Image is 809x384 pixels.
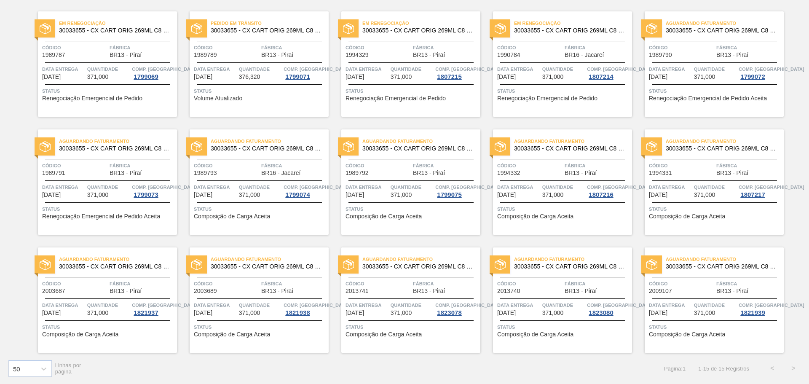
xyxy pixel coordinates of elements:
span: Aguardando Faturamento [362,255,480,263]
span: Código [42,279,107,288]
span: 371,000 [87,74,109,80]
span: Fábrica [110,43,175,52]
span: Fábrica [413,161,478,170]
span: 30033655 - CX CART ORIG 269ML C8 429 WR 276G [362,145,474,152]
span: Quantidade [694,65,737,73]
span: BR13 - Piraí [716,170,748,176]
span: Data entrega [346,183,388,191]
a: statusAguardando Faturamento30033655 - CX CART ORIG 269ML C8 429 WR 276GCódigo1989792FábricaBR13 ... [329,129,480,235]
span: Data entrega [649,183,692,191]
span: Data entrega [42,301,85,309]
span: Data entrega [497,183,540,191]
span: Em renegociação [514,19,632,27]
span: BR13 - Piraí [565,170,597,176]
span: Aguardando Faturamento [59,137,177,145]
a: statusAguardando Faturamento30033655 - CX CART ORIG 269ML C8 429 WR 276GCódigo2013740FábricaBR13 ... [480,247,632,353]
span: Status [649,87,782,95]
span: Comp. Carga [739,65,804,73]
span: Composição de Carga Aceita [497,213,573,220]
span: Fábrica [413,43,478,52]
span: Data entrega [42,65,85,73]
span: Data entrega [194,65,237,73]
div: 1799069 [132,73,160,80]
span: 1989787 [42,52,65,58]
span: Data entrega [42,183,85,191]
span: 30033655 - CX CART ORIG 269ML C8 429 WR 276G [362,263,474,270]
span: 371,000 [239,310,260,316]
span: Renegociação Emergencial de Pedido Aceita [42,213,160,220]
span: Data entrega [194,301,237,309]
span: Fábrica [716,161,782,170]
span: Comp. Carga [132,183,197,191]
div: 1799072 [739,73,766,80]
span: Código [42,161,107,170]
span: 30033655 - CX CART ORIG 269ML C8 429 WR 276G [211,27,322,34]
span: Status [194,87,327,95]
span: Data entrega [346,301,388,309]
div: 1799074 [284,191,311,198]
span: Composição de Carga Aceita [497,331,573,338]
span: Quantidade [239,183,282,191]
span: Status [42,323,175,331]
span: Status [194,205,327,213]
span: Quantidade [87,65,130,73]
div: 1807214 [587,73,615,80]
span: Status [649,323,782,331]
span: Comp. Carga [435,183,501,191]
span: Código [194,43,259,52]
img: status [343,259,354,270]
a: Comp. [GEOGRAPHIC_DATA]1823080 [587,301,630,316]
span: Fábrica [110,279,175,288]
span: 2013740 [497,288,520,294]
a: Comp. [GEOGRAPHIC_DATA]1799069 [132,65,175,80]
a: statusAguardando Faturamento30033655 - CX CART ORIG 269ML C8 429 WR 276GCódigo2009107FábricaBR13 ... [632,247,784,353]
img: status [343,23,354,34]
a: statusEm renegociação30033655 - CX CART ORIG 269ML C8 429 WR 276GCódigo1990784FábricaBR16 - Jacar... [480,11,632,117]
span: Comp. Carga [739,183,804,191]
span: 1994332 [497,170,520,176]
span: Status [42,205,175,213]
span: 30033655 - CX CART ORIG 269ML C8 429 WR 276G [59,27,170,34]
span: 371,000 [694,310,715,316]
span: 30033655 - CX CART ORIG 269ML C8 429 WR 276G [666,27,777,34]
span: Aguardando Faturamento [211,137,329,145]
span: 30033655 - CX CART ORIG 269ML C8 429 WR 276G [211,263,322,270]
span: 371,000 [239,192,260,198]
img: status [40,23,51,34]
span: Aguardando Faturamento [666,255,784,263]
span: Comp. Carga [132,65,197,73]
a: Comp. [GEOGRAPHIC_DATA]1807215 [435,65,478,80]
span: Página : 1 [664,365,686,372]
a: Comp. [GEOGRAPHIC_DATA]1821939 [739,301,782,316]
span: 371,000 [391,310,412,316]
span: 1989792 [346,170,369,176]
div: 1823078 [435,309,463,316]
img: status [495,259,506,270]
span: BR16 - Jacareí [565,52,604,58]
span: Status [42,87,175,95]
span: 24/09/2025 [194,310,212,316]
a: statusAguardando Faturamento30033655 - CX CART ORIG 269ML C8 429 WR 276GCódigo1989790FábricaBR13 ... [632,11,784,117]
span: Código [497,161,563,170]
span: 1989793 [194,170,217,176]
span: Comp. Carga [587,301,652,309]
a: statusAguardando Faturamento30033655 - CX CART ORIG 269ML C8 429 WR 276GCódigo2003689FábricaBR13 ... [177,247,329,353]
div: 1807217 [739,191,766,198]
span: 1990784 [497,52,520,58]
span: Em renegociação [59,19,177,27]
span: Linhas por página [55,362,81,375]
span: 02/09/2025 [346,192,364,198]
span: Aguardando Faturamento [666,137,784,145]
span: Código [346,279,411,288]
span: Comp. Carga [587,65,652,73]
span: 31/08/2025 [42,192,61,198]
span: 376,320 [239,74,260,80]
button: > [783,358,804,379]
img: status [495,23,506,34]
span: Quantidade [239,301,282,309]
span: BR13 - Piraí [716,52,748,58]
span: 371,000 [542,310,564,316]
span: 1989790 [649,52,672,58]
span: 371,000 [694,192,715,198]
img: status [40,141,51,152]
